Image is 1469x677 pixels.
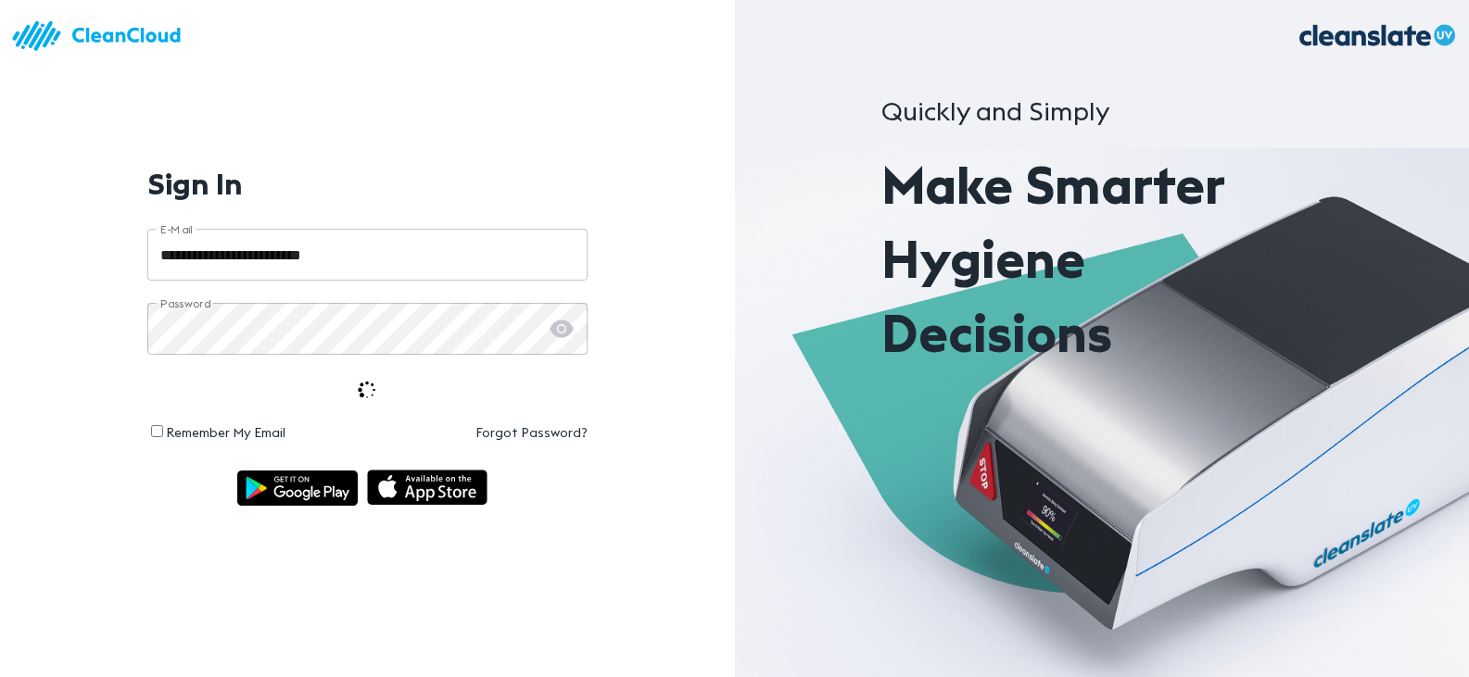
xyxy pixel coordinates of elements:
img: Mt0CFNmK6lgsYvxomtBOjvS4MCBZJDOsBAOHHOFDp0oNDkQC0M7yEHKBNgNpIH01Ugmn9CiFBHOAQ+EeCACe63RX8JGgGCfPJ... [358,381,376,399]
span: Quickly and Simply [881,94,1109,128]
label: Remember My Email [166,424,285,441]
img: img_android.ce55d1a6.svg [237,470,358,507]
h1: Sign In [147,167,243,201]
img: img_appstore.1cb18997.svg [367,470,488,506]
img: logo_.070fea6c.svg [1284,9,1469,62]
a: Forgot Password? [367,423,588,442]
p: Make Smarter Hygiene Decisions [881,148,1323,370]
img: logo.83bc1f05.svg [9,9,195,62]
